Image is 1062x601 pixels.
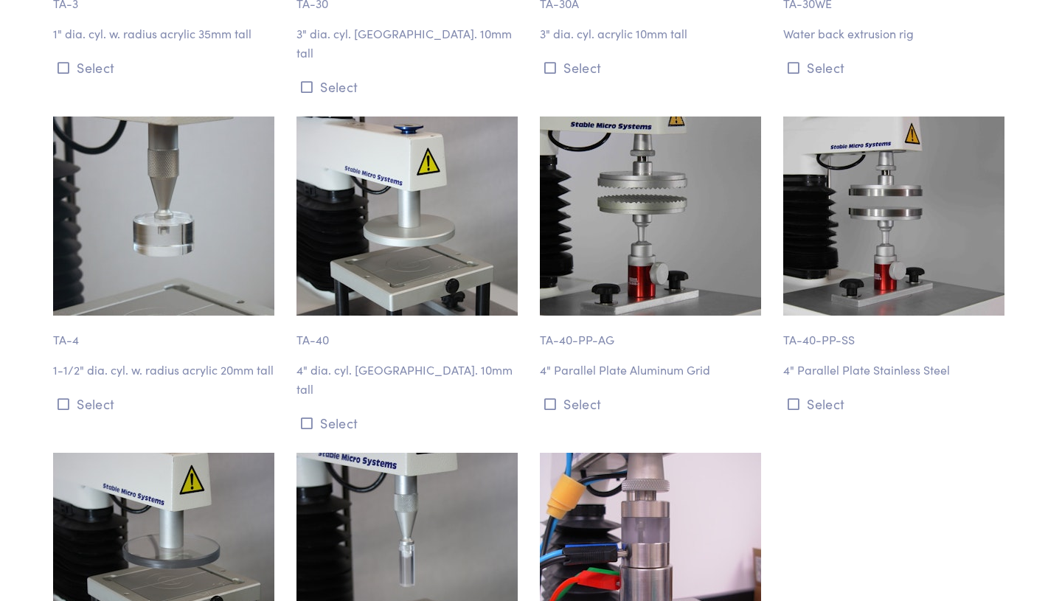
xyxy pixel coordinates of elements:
p: 3" dia. cyl. [GEOGRAPHIC_DATA]. 10mm tall [296,24,522,62]
img: cylinder_ta-4_1-half-inch-diameter_2.jpg [53,117,274,316]
p: TA-4 [53,316,279,350]
p: 1" dia. cyl. w. radius acrylic 35mm tall [53,24,279,44]
button: Select [53,55,279,80]
p: Water back extrusion rig [783,24,1009,44]
button: Select [540,55,766,80]
img: cylinder_ta-40-pp-ag.jpg [540,117,761,316]
img: cylinder_ta-40_4-inch-diameter.jpg [296,117,518,316]
p: TA-40 [296,316,522,350]
button: Select [53,392,279,416]
p: 4" Parallel Plate Aluminum Grid [540,361,766,380]
button: Select [783,392,1009,416]
p: TA-40-PP-SS [783,316,1009,350]
p: 1-1/2" dia. cyl. w. radius acrylic 20mm tall [53,361,279,380]
p: 4" dia. cyl. [GEOGRAPHIC_DATA]. 10mm tall [296,361,522,398]
button: Select [540,392,766,416]
button: Select [296,74,522,99]
button: Select [296,411,522,435]
img: cylinder_ta-40-pp-ss.jpg [783,117,1004,316]
p: 4" Parallel Plate Stainless Steel [783,361,1009,380]
button: Select [783,55,1009,80]
p: 3" dia. cyl. acrylic 10mm tall [540,24,766,44]
p: TA-40-PP-AG [540,316,766,350]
